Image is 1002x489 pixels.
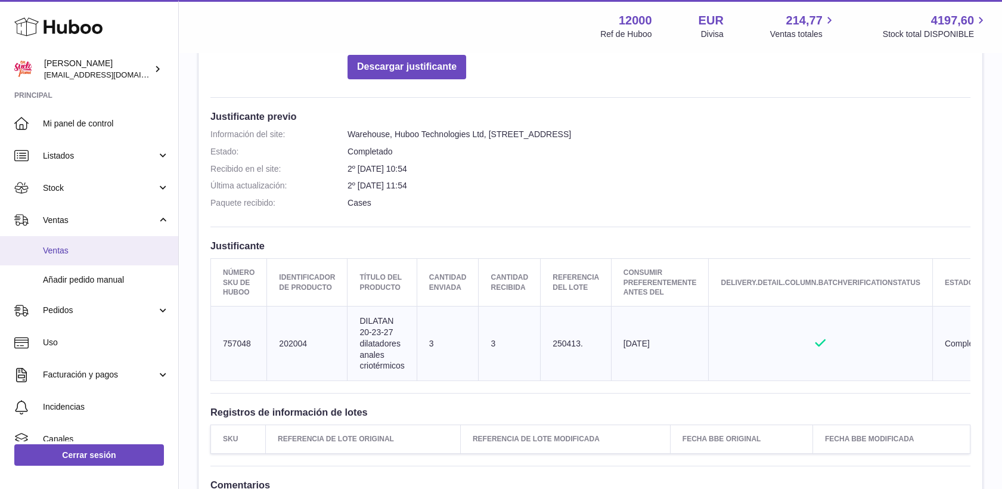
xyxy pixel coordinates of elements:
[43,401,169,413] span: Incidencias
[210,180,348,191] dt: Última actualización:
[611,259,709,307] th: Consumir preferentemente antes del
[210,163,348,175] dt: Recibido en el site:
[210,129,348,140] dt: Información del site:
[619,13,652,29] strong: 12000
[611,306,709,380] td: [DATE]
[812,425,970,453] th: Fecha BBE modificada
[417,306,479,380] td: 3
[43,274,169,286] span: Añadir pedido manual
[211,425,266,453] th: SKU
[348,129,970,140] dd: Warehouse, Huboo Technologies Ltd, [STREET_ADDRESS]
[14,60,32,78] img: mar@ensuelofirme.com
[44,70,175,79] span: [EMAIL_ADDRESS][DOMAIN_NAME]
[348,259,417,307] th: Título del producto
[43,245,169,256] span: Ventas
[43,182,157,194] span: Stock
[883,29,988,40] span: Stock total DISPONIBLE
[479,306,541,380] td: 3
[43,305,157,316] span: Pedidos
[883,13,988,40] a: 4197,60 Stock total DISPONIBLE
[14,444,164,466] a: Cerrar sesión
[932,259,1002,307] th: Estado
[43,434,169,445] span: Canales
[210,197,348,209] dt: Paquete recibido:
[348,180,970,191] dd: 2º [DATE] 11:54
[348,55,466,79] button: Descargar justificante
[44,58,151,81] div: [PERSON_NAME]
[348,163,970,175] dd: 2º [DATE] 10:54
[43,118,169,129] span: Mi panel de control
[709,259,932,307] th: delivery.detail.column.batchVerificationStatus
[699,13,724,29] strong: EUR
[786,13,823,29] span: 214,77
[210,406,970,419] h3: Registros de información de lotes
[210,146,348,157] dt: Estado:
[210,239,970,252] h3: Justificante
[417,259,479,307] th: Cantidad enviada
[460,425,670,453] th: Referencia de lote modificada
[265,425,460,453] th: Referencia de lote original
[43,215,157,226] span: Ventas
[210,110,970,123] h3: Justificante previo
[770,13,836,40] a: 214,77 Ventas totales
[701,29,724,40] div: Divisa
[931,13,974,29] span: 4197,60
[267,306,348,380] td: 202004
[211,259,267,307] th: Número SKU de Huboo
[348,146,970,157] dd: Completado
[670,425,812,453] th: Fecha BBE original
[211,306,267,380] td: 757048
[600,29,652,40] div: Ref de Huboo
[479,259,541,307] th: Cantidad recibida
[43,369,157,380] span: Facturación y pagos
[770,29,836,40] span: Ventas totales
[348,197,970,209] dd: Cases
[348,306,417,380] td: DILATAN 20-23-27 dilatadores anales criotérmicos
[43,337,169,348] span: Uso
[932,306,1002,380] td: Completado
[541,306,612,380] td: 250413.
[43,150,157,162] span: Listados
[267,259,348,307] th: Identificador de producto
[541,259,612,307] th: Referencia del lote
